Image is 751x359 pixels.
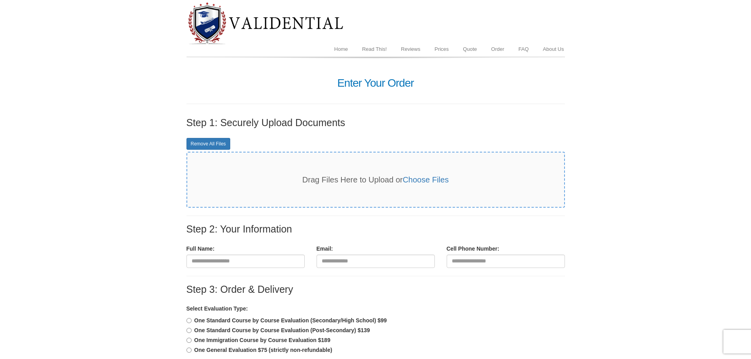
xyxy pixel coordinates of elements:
[186,245,215,253] label: Full Name:
[186,328,192,333] input: One Standard Course by Course Evaluation (Post-Secondary) $139
[186,138,230,150] a: Remove All Files
[427,42,456,57] a: Prices
[186,117,345,128] label: Step 1: Securely Upload Documents
[327,42,355,57] a: Home
[596,78,751,359] iframe: LiveChat chat widget
[186,305,248,312] b: Select Evaluation Type:
[456,42,484,57] a: Quote
[194,327,370,333] b: One Standard Course by Course Evaluation (Post-Secondary) $139
[511,42,536,57] a: FAQ
[484,42,511,57] a: Order
[186,338,192,343] input: One Immigration Course by Course Evaluation $189
[194,347,332,353] b: One General Evaluation $75 (strictly non-refundable)
[394,42,427,57] a: Reviews
[302,175,449,184] span: Drag Files Here to Upload or
[186,284,293,295] label: Step 3: Order & Delivery
[186,2,344,45] img: Diploma Evaluation Service
[186,77,565,89] h1: Enter Your Order
[186,224,292,235] label: Step 2: Your Information
[403,175,449,184] a: Choose Files
[186,348,192,353] input: One General Evaluation $75 (strictly non-refundable)
[194,337,330,343] b: One Immigration Course by Course Evaluation $189
[536,42,571,57] a: About Us
[186,318,192,323] input: One Standard Course by Course Evaluation (Secondary/High School) $99
[355,42,394,57] a: Read This!
[447,245,499,253] label: Cell Phone Number:
[194,317,387,324] b: One Standard Course by Course Evaluation (Secondary/High School) $99
[317,245,333,253] label: Email:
